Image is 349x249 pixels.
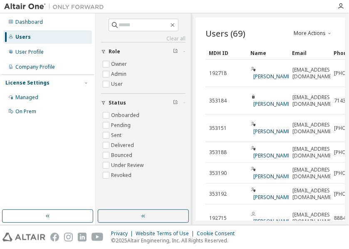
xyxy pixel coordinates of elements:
[111,110,141,120] label: Onboarded
[64,233,73,242] img: instagram.svg
[173,100,178,106] span: Clear filter
[111,170,133,180] label: Revoked
[15,19,43,25] div: Dashboard
[209,125,227,132] span: 353151
[209,70,227,77] span: 192718
[205,27,245,39] span: Users (69)
[253,73,292,80] a: [PERSON_NAME]
[209,149,227,156] span: 353188
[136,230,197,237] div: Website Terms of Use
[173,48,178,55] span: Clear filter
[111,59,129,69] label: Owner
[209,170,227,177] span: 353190
[292,212,334,225] span: [EMAIL_ADDRESS][DOMAIN_NAME]
[78,233,87,242] img: linkedin.svg
[111,150,134,160] label: Bounced
[293,30,333,37] button: More Actions
[15,108,36,115] div: On Prem
[111,140,136,150] label: Delivered
[4,2,108,11] img: Altair One
[15,94,38,101] div: Managed
[15,49,44,55] div: User Profile
[292,167,334,180] span: [EMAIL_ADDRESS][DOMAIN_NAME]
[292,122,334,135] span: [EMAIL_ADDRESS][DOMAIN_NAME]
[253,128,292,135] a: [PERSON_NAME]
[111,130,123,140] label: Sent
[111,230,136,237] div: Privacy
[109,100,126,106] span: Status
[50,233,59,242] img: facebook.svg
[253,173,292,180] a: [PERSON_NAME]
[111,69,128,79] label: Admin
[101,94,186,112] button: Status
[111,237,240,244] p: © 2025 Altair Engineering, Inc. All Rights Reserved.
[292,146,334,159] span: [EMAIL_ADDRESS][DOMAIN_NAME]
[292,46,327,60] div: Email
[209,191,227,197] span: 353192
[209,46,244,60] div: MDH ID
[250,46,285,60] div: Name
[92,233,104,242] img: youtube.svg
[292,187,334,201] span: [EMAIL_ADDRESS][DOMAIN_NAME]
[111,120,132,130] label: Pending
[2,233,45,242] img: altair_logo.svg
[253,152,292,159] a: [PERSON_NAME]
[101,42,186,61] button: Role
[253,194,292,201] a: [PERSON_NAME]
[5,80,50,86] div: License Settings
[253,100,292,107] a: [PERSON_NAME]
[101,35,186,42] a: Clear all
[292,94,334,107] span: [EMAIL_ADDRESS][DOMAIN_NAME]
[111,160,145,170] label: Under Review
[253,218,292,225] a: [PERSON_NAME]
[292,67,334,80] span: [EMAIL_ADDRESS][DOMAIN_NAME]
[209,97,227,104] span: 353184
[209,215,227,222] span: 192715
[15,64,55,70] div: Company Profile
[197,230,240,237] div: Cookie Consent
[109,48,120,55] span: Role
[15,34,31,40] div: Users
[111,79,124,89] label: User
